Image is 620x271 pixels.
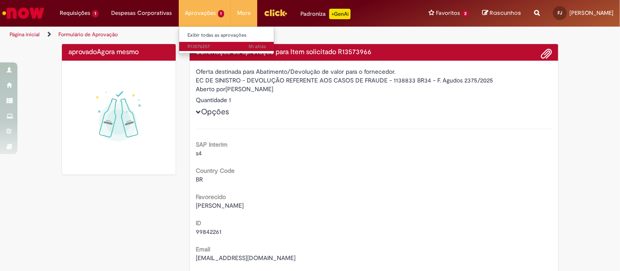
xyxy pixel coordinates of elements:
span: More [237,9,251,17]
span: Aprovações [185,9,216,17]
ul: Aprovações [179,26,275,54]
span: [EMAIL_ADDRESS][DOMAIN_NAME] [196,254,296,262]
label: Aberto por [196,85,226,93]
span: R13576257 [188,43,266,50]
h4: aprovado [68,48,169,56]
b: Email [196,245,211,253]
b: SAP Interim [196,141,228,148]
span: BR [196,175,203,183]
span: Requisições [60,9,90,17]
div: Quantidade 1 [196,96,552,104]
ul: Trilhas de página [7,27,407,43]
span: [PERSON_NAME] [569,9,613,17]
span: [PERSON_NAME] [196,202,244,209]
a: Aberto R13576257 : [179,42,275,51]
span: FJ [558,10,562,16]
h4: Solicitação de aprovação para Item solicitado R13573966 [196,48,552,56]
div: EC DE SINISTRO - DEVOLUÇÃO REFERENTE AOS CASOS DE FRAUDE - 1138833 BR34 - F. Agudos 2375/2025 [196,76,552,85]
span: Despesas Corporativas [112,9,172,17]
div: Padroniza [300,9,351,19]
p: +GenAi [329,9,351,19]
a: Formulário de Aprovação [58,31,118,38]
span: Agora mesmo [97,48,139,56]
span: 2 [462,10,469,17]
b: Favorecido [196,193,226,201]
time: 29/09/2025 11:38:42 [249,43,266,50]
span: Rascunhos [490,9,521,17]
a: Exibir todas as aprovações [179,31,275,40]
div: [PERSON_NAME] [196,85,552,96]
a: Página inicial [10,31,40,38]
span: Favoritos [436,9,460,17]
span: 5h atrás [249,43,266,50]
img: sucesso_1.gif [68,67,169,168]
b: Country Code [196,167,235,175]
time: 29/09/2025 16:52:40 [97,48,139,56]
span: 99842261 [196,228,222,236]
b: ID [196,219,202,227]
span: s4 [196,149,202,157]
span: 1 [218,10,225,17]
a: Rascunhos [482,9,521,17]
span: 1 [92,10,99,17]
img: click_logo_yellow_360x200.png [264,6,287,19]
img: ServiceNow [1,4,46,22]
div: Oferta destinada para Abatimento/Devolução de valor para o fornecedor. [196,67,552,76]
